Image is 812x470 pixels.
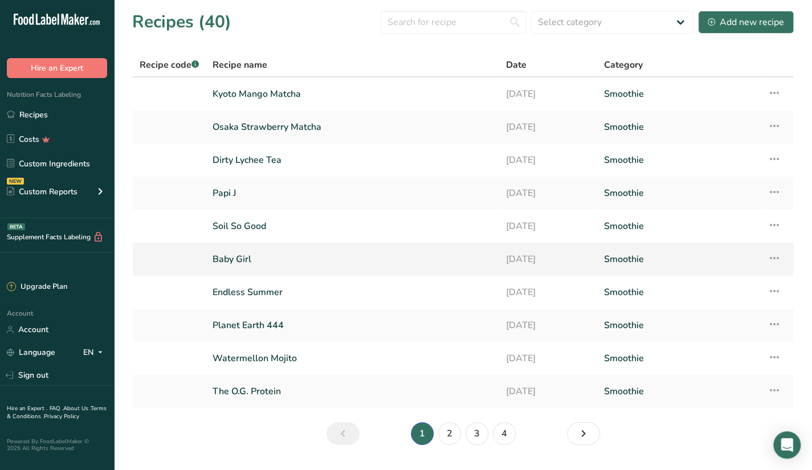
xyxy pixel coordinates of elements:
a: [DATE] [506,214,590,238]
a: Smoothie [604,379,753,403]
a: The O.G. Protein [213,379,492,403]
a: Language [7,342,55,362]
a: About Us . [63,404,91,412]
a: Osaka Strawberry Matcha [213,115,492,139]
a: [DATE] [506,115,590,139]
input: Search for recipe [381,11,527,34]
a: [DATE] [506,82,590,106]
div: Custom Reports [7,186,77,198]
a: Hire an Expert . [7,404,47,412]
a: Watermellon Mojito [213,346,492,370]
a: [DATE] [506,379,590,403]
a: Endless Summer [213,280,492,304]
button: Add new recipe [698,11,794,34]
span: Recipe code [140,59,199,71]
a: [DATE] [506,346,590,370]
a: Smoothie [604,247,753,271]
a: Page 2. [438,422,461,445]
a: Smoothie [604,280,753,304]
div: Powered By FoodLabelMaker © 2025 All Rights Reserved [7,438,107,452]
div: Upgrade Plan [7,281,67,293]
a: Smoothie [604,82,753,106]
a: Soil So Good [213,214,492,238]
div: Add new recipe [708,15,784,29]
div: Open Intercom Messenger [773,431,801,459]
a: Planet Earth 444 [213,313,492,337]
a: [DATE] [506,148,590,172]
a: Smoothie [604,181,753,205]
a: [DATE] [506,280,590,304]
span: Category [604,58,643,72]
a: Next page [567,422,600,445]
a: Page 3. [466,422,488,445]
div: NEW [7,178,24,185]
a: Page 4. [493,422,516,445]
div: BETA [7,223,25,230]
a: Privacy Policy [44,412,79,420]
h1: Recipes (40) [132,9,231,35]
a: FAQ . [50,404,63,412]
div: EN [83,346,107,359]
a: Smoothie [604,313,753,337]
a: [DATE] [506,313,590,337]
a: Smoothie [604,214,753,238]
a: Terms & Conditions . [7,404,107,420]
a: Smoothie [604,148,753,172]
span: Recipe name [213,58,267,72]
a: Smoothie [604,346,753,370]
a: Smoothie [604,115,753,139]
button: Hire an Expert [7,58,107,78]
a: Papi J [213,181,492,205]
a: Kyoto Mango Matcha [213,82,492,106]
a: [DATE] [506,181,590,205]
a: Baby Girl [213,247,492,271]
a: [DATE] [506,247,590,271]
span: Date [506,58,527,72]
a: Dirty Lychee Tea [213,148,492,172]
a: Previous page [327,422,360,445]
